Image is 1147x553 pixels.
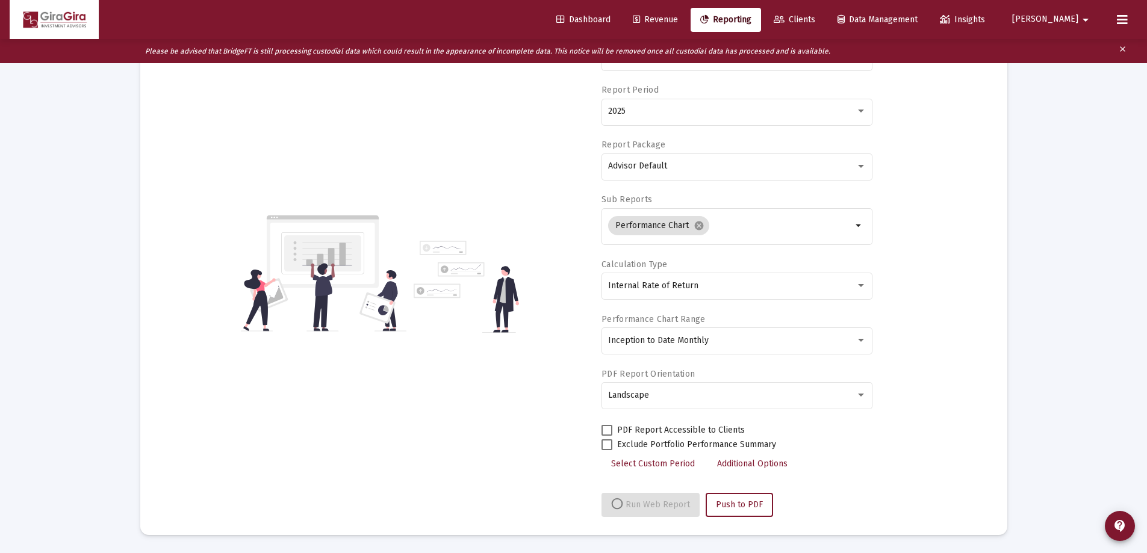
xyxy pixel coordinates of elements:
mat-icon: clear [1118,42,1127,60]
mat-icon: cancel [694,220,704,231]
i: Please be advised that BridgeFT is still processing custodial data which could result in the appe... [145,47,830,55]
img: reporting [241,214,406,333]
span: Inception to Date Monthly [608,335,709,345]
span: Push to PDF [716,499,763,510]
img: reporting-alt [414,241,519,333]
a: Revenue [623,8,688,32]
span: Data Management [838,14,918,25]
mat-chip: Performance Chart [608,216,709,235]
mat-icon: arrow_drop_down [852,218,866,233]
a: Dashboard [547,8,620,32]
span: Revenue [633,14,678,25]
mat-icon: contact_support [1113,519,1127,533]
label: Calculation Type [601,259,667,270]
span: Run Web Report [611,499,690,510]
mat-icon: arrow_drop_down [1078,8,1093,32]
button: [PERSON_NAME] [998,7,1107,31]
span: Internal Rate of Return [608,280,698,291]
span: Landscape [608,390,649,400]
label: PDF Report Orientation [601,369,695,379]
img: Dashboard [19,8,90,32]
label: Sub Reports [601,194,652,205]
span: Dashboard [556,14,611,25]
span: Advisor Default [608,161,667,171]
span: Reporting [700,14,751,25]
a: Reporting [691,8,761,32]
a: Clients [764,8,825,32]
span: Select Custom Period [611,459,695,469]
a: Insights [930,8,995,32]
span: Additional Options [717,459,788,469]
button: Push to PDF [706,493,773,517]
mat-chip-list: Selection [608,214,852,238]
label: Report Package [601,140,665,150]
a: Data Management [828,8,927,32]
span: Insights [940,14,985,25]
span: Clients [774,14,815,25]
button: Run Web Report [601,493,700,517]
span: [PERSON_NAME] [1012,14,1078,25]
label: Performance Chart Range [601,314,705,324]
span: 2025 [608,106,626,116]
span: PDF Report Accessible to Clients [617,423,745,437]
span: Exclude Portfolio Performance Summary [617,437,776,452]
label: Report Period [601,85,659,95]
